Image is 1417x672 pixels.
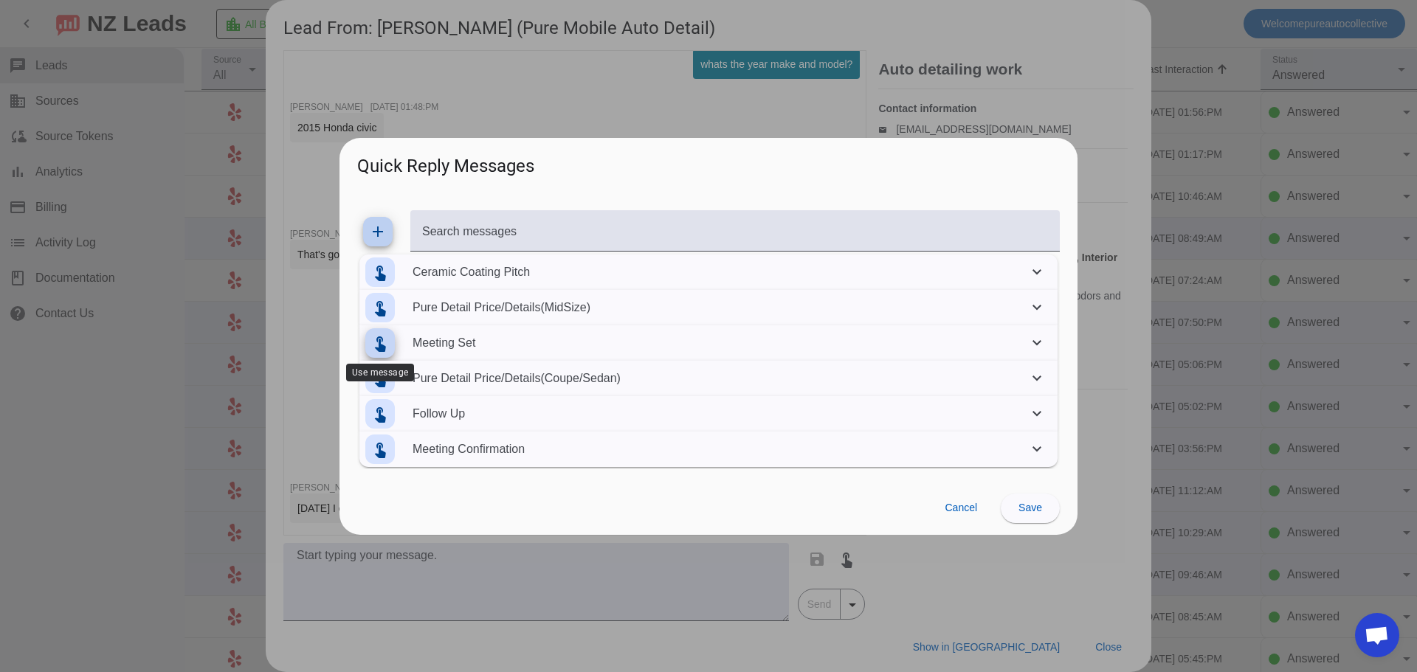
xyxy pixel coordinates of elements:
[359,432,1058,467] mat-expansion-panel-header: Meeting Confirmation
[371,299,389,316] mat-icon: touch_app
[413,429,1022,470] mat-panel-description: Meeting Confirmation
[339,138,1078,187] h2: Quick Reply Messages
[371,263,389,281] mat-icon: touch_app
[422,224,517,237] mat-label: Search messages
[413,252,1022,293] mat-panel-description: Ceramic Coating Pitch
[413,358,1022,399] mat-panel-description: Pure Detail Price/Details(Coupe/Sedan)
[359,361,1058,396] mat-expansion-panel-header: Pure Detail Price/Details(Coupe/Sedan)
[359,290,1058,325] mat-expansion-panel-header: Pure Detail Price/Details(MidSize)
[413,322,1022,364] mat-panel-description: Meeting Set
[933,493,989,523] button: Cancel
[371,405,389,423] mat-icon: touch_app
[359,325,1058,361] mat-expansion-panel-header: Meeting Set
[359,254,1058,290] mat-expansion-panel-header: Ceramic Coating Pitch
[1355,613,1399,657] div: Open chat
[359,396,1058,432] mat-expansion-panel-header: Follow Up
[371,370,389,387] mat-icon: touch_app
[413,287,1022,328] mat-panel-description: Pure Detail Price/Details(MidSize)
[1018,502,1042,513] span: Save
[945,502,977,513] span: Cancel
[413,393,1022,434] mat-panel-description: Follow Up
[371,334,389,352] mat-icon: touch_app
[369,223,387,240] mat-icon: add
[1001,493,1060,523] button: Save
[371,440,389,458] mat-icon: touch_app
